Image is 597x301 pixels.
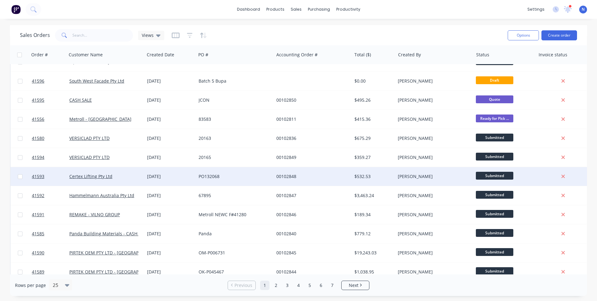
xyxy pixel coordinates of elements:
div: 00102836 [276,135,346,141]
div: [PERSON_NAME] [398,212,467,218]
div: Created By [398,52,421,58]
div: [PERSON_NAME] [398,250,467,256]
span: N [582,7,585,12]
div: [DATE] [147,116,194,122]
div: OM-P006731 [199,250,268,256]
div: [DATE] [147,269,194,275]
div: [DATE] [147,212,194,218]
div: $675.29 [354,135,391,141]
div: [DATE] [147,97,194,103]
span: 41596 [32,78,44,84]
div: Accounting Order # [276,52,318,58]
a: REMAKE - VILNO GROUP [69,212,120,217]
div: [PERSON_NAME] [398,231,467,237]
span: 41556 [32,116,44,122]
div: OK-P045467 [199,269,268,275]
a: 41594 [32,148,69,167]
div: [DATE] [147,250,194,256]
span: 41593 [32,173,44,180]
div: [DATE] [147,231,194,237]
a: VERSICLAD PTY LTD [69,135,110,141]
a: Next page [342,282,369,288]
div: $3,463.24 [354,192,391,199]
span: Draft [476,76,513,84]
div: 00102811 [276,116,346,122]
span: Rows per page [15,282,46,288]
div: 00102845 [276,250,346,256]
span: Submitted [476,172,513,180]
div: JCON [199,97,268,103]
span: Submitted [476,134,513,141]
input: Search... [72,29,133,42]
span: Previous [234,282,252,288]
a: 41593 [32,167,69,186]
div: $415.36 [354,116,391,122]
a: 41580 [32,129,69,148]
div: 20165 [199,154,268,161]
div: [PERSON_NAME] [398,78,467,84]
div: Panda [199,231,268,237]
div: Invoice status [539,52,567,58]
div: settings [524,5,548,14]
a: 41590 [32,243,69,262]
span: Submitted [476,267,513,275]
div: 00102849 [276,154,346,161]
div: $779.12 [354,231,391,237]
div: Status [476,52,489,58]
span: 41592 [32,192,44,199]
a: Panda Building Materials - CASH SALE [69,231,149,237]
a: Page 4 [294,281,303,290]
div: 67895 [199,192,268,199]
a: PIRTEK OEM PTY LTD - [GEOGRAPHIC_DATA] [69,250,160,256]
span: 41589 [32,269,44,275]
span: Views [142,32,154,38]
img: Factory [11,5,21,14]
a: 41592 [32,186,69,205]
a: Page 6 [316,281,326,290]
span: 41594 [32,154,44,161]
div: Batch 5 Bupa [199,78,268,84]
a: Metroll - [GEOGRAPHIC_DATA] [69,116,131,122]
a: Page 3 [283,281,292,290]
div: [DATE] [147,173,194,180]
div: $359.27 [354,154,391,161]
button: Options [508,30,539,40]
a: 41585 [32,224,69,243]
a: Page 2 [271,281,281,290]
div: [DATE] [147,192,194,199]
div: [PERSON_NAME] [398,192,467,199]
span: Quote [476,95,513,103]
div: Total ($) [354,52,371,58]
span: 41585 [32,231,44,237]
span: 41595 [32,97,44,103]
div: [PERSON_NAME] [398,116,467,122]
div: [PERSON_NAME] [398,269,467,275]
a: Page 1 is your current page [260,281,269,290]
a: Previous page [228,282,255,288]
a: Hammelmann Australia Pty Ltd [69,192,134,198]
a: 41596 [32,72,69,90]
div: 00102850 [276,97,346,103]
div: [PERSON_NAME] [398,173,467,180]
div: purchasing [305,5,333,14]
div: $0.00 [354,78,391,84]
div: 00102848 [276,173,346,180]
a: 41591 [32,205,69,224]
div: $532.53 [354,173,391,180]
div: 00102844 [276,269,346,275]
div: Created Date [147,52,174,58]
div: $1,038.95 [354,269,391,275]
div: 00102846 [276,212,346,218]
div: [PERSON_NAME] [398,135,467,141]
a: 41595 [32,91,69,110]
div: [PERSON_NAME] [398,154,467,161]
div: products [263,5,288,14]
a: Page 5 [305,281,314,290]
div: [DATE] [147,135,194,141]
div: Metroll NEWC F#41280 [199,212,268,218]
span: Submitted [476,248,513,256]
span: Submitted [476,153,513,161]
span: Next [349,282,358,288]
button: Create order [541,30,577,40]
h1: Sales Orders [20,32,50,38]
